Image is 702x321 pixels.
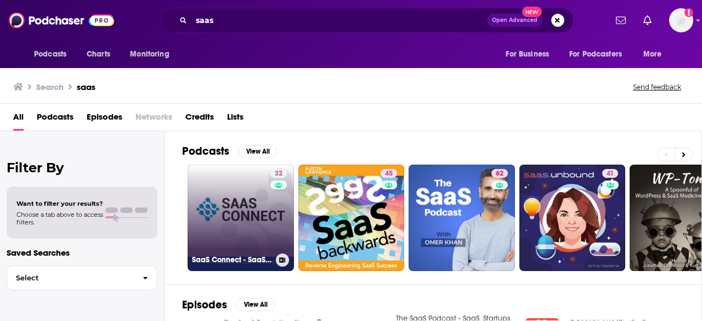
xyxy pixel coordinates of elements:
[130,47,169,62] span: Monitoring
[602,169,618,178] a: 41
[7,274,134,281] span: Select
[639,11,656,30] a: Show notifications dropdown
[385,168,393,179] span: 45
[13,108,24,131] a: All
[191,12,487,29] input: Search podcasts, credits, & more...
[37,108,73,131] a: Podcasts
[492,18,537,23] span: Open Advanced
[182,144,229,158] h2: Podcasts
[236,298,275,311] button: View All
[77,82,95,92] h3: saas
[182,144,278,158] a: PodcastsView All
[506,47,549,62] span: For Business
[122,44,183,65] button: open menu
[669,8,693,32] img: User Profile
[496,168,503,179] span: 62
[562,44,638,65] button: open menu
[669,8,693,32] span: Logged in as MattieVG
[36,82,64,92] h3: Search
[26,44,81,65] button: open menu
[519,165,626,271] a: 41
[569,47,622,62] span: For Podcasters
[161,8,574,33] div: Search podcasts, credits, & more...
[607,168,614,179] span: 41
[643,47,662,62] span: More
[491,169,508,178] a: 62
[34,47,66,62] span: Podcasts
[135,108,172,131] span: Networks
[188,165,294,271] a: 32SaaS Connect - SaaS Partnerships & SaaS Leaders
[80,44,117,65] a: Charts
[7,247,157,258] p: Saved Searches
[409,165,515,271] a: 62
[7,266,157,290] button: Select
[487,14,542,27] button: Open AdvancedNew
[381,169,397,178] a: 45
[522,7,542,17] span: New
[669,8,693,32] button: Show profile menu
[182,298,275,312] a: EpisodesView All
[238,145,278,158] button: View All
[684,8,693,17] svg: Add a profile image
[636,44,676,65] button: open menu
[7,160,157,176] h2: Filter By
[87,47,110,62] span: Charts
[298,165,405,271] a: 45
[16,211,103,226] span: Choose a tab above to access filters.
[185,108,214,131] a: Credits
[612,11,630,30] a: Show notifications dropdown
[16,200,103,207] span: Want to filter your results?
[182,298,227,312] h2: Episodes
[87,108,122,131] a: Episodes
[227,108,244,131] a: Lists
[192,255,271,264] h3: SaaS Connect - SaaS Partnerships & SaaS Leaders
[630,82,684,92] button: Send feedback
[275,168,282,179] span: 32
[270,169,287,178] a: 32
[9,10,114,31] img: Podchaser - Follow, Share and Rate Podcasts
[498,44,563,65] button: open menu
